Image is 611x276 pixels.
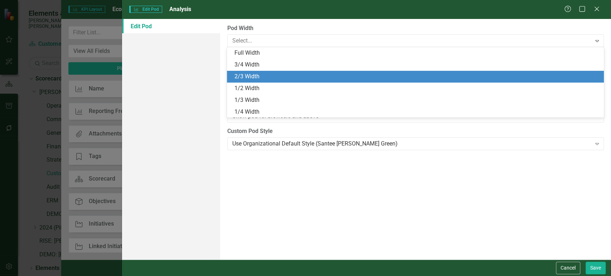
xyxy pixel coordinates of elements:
[234,84,599,93] div: 1/2 Width
[556,262,580,274] button: Cancel
[232,139,591,148] div: Use Organizational Default Style (Santee [PERSON_NAME] Green)
[234,73,599,81] div: 2/3 Width
[234,61,599,69] div: 3/4 Width
[227,127,604,135] label: Custom Pod Style
[129,6,162,13] span: Edit Pod
[234,96,599,104] div: 1/3 Width
[234,108,599,116] div: 1/4 Width
[169,6,191,13] span: Analysis
[122,19,220,33] a: Edit Pod
[586,262,606,274] button: Save
[227,24,604,33] label: Pod Width
[234,49,599,57] div: Full Width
